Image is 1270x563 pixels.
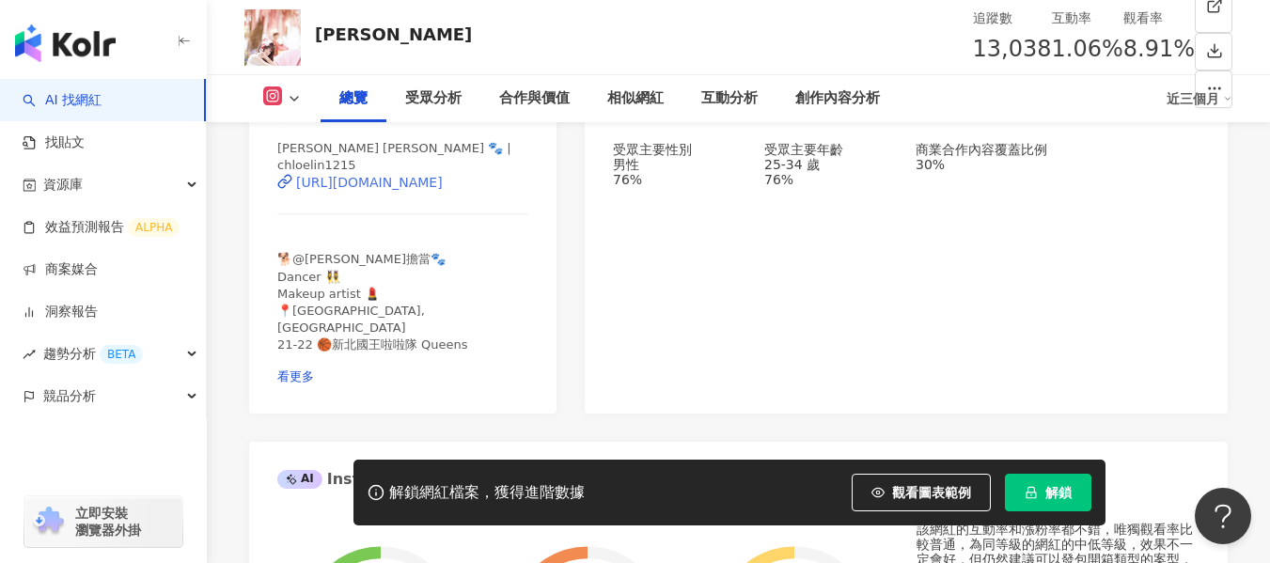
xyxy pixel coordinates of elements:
span: 觀看圖表範例 [892,485,971,500]
div: 合作與價值 [499,87,570,110]
a: [URL][DOMAIN_NAME] [277,174,528,191]
div: 受眾主要年齡 [764,142,897,157]
span: rise [23,348,36,361]
a: 效益預測報告ALPHA [23,218,180,237]
img: chrome extension [30,507,67,537]
div: 76% [613,172,745,187]
a: searchAI 找網紅 [23,91,102,110]
div: 近三個月 [1167,84,1232,114]
a: 商案媒合 [23,260,98,279]
button: 解鎖 [1005,474,1091,511]
span: 看更多 [277,369,314,383]
div: 互動分析 [701,87,758,110]
div: 受眾分析 [405,87,462,110]
div: [URL][DOMAIN_NAME] [296,175,443,190]
div: 商業合作內容覆蓋比例 [916,142,1048,157]
div: 創作內容分析 [795,87,880,110]
img: KOL Avatar [244,9,301,66]
div: 總覽 [339,87,368,110]
div: 25-34 歲 [764,157,897,172]
img: logo [15,24,116,62]
div: BETA [100,345,143,364]
div: 追蹤數 [973,8,1052,28]
div: 30% [916,157,1048,172]
span: 趨勢分析 [43,333,143,375]
div: 互動率 [1052,8,1123,28]
span: 競品分析 [43,375,96,417]
button: 觀看圖表範例 [852,474,991,511]
div: 76% [764,172,897,187]
span: 13,038 [973,36,1052,62]
span: [PERSON_NAME] [PERSON_NAME] 🐾 | chloelin1215 [277,141,511,172]
div: 解鎖網紅檔案，獲得進階數據 [389,483,585,503]
a: 找貼文 [23,133,85,152]
span: 立即安裝 瀏覽器外掛 [75,505,141,539]
div: 觀看率 [1123,8,1195,28]
span: 1.06% [1052,32,1123,68]
span: 8.91% [1123,32,1195,68]
span: 資源庫 [43,164,83,206]
div: 相似網紅 [607,87,664,110]
div: 男性 [613,157,745,172]
a: 洞察報告 [23,303,98,321]
div: [PERSON_NAME] [315,23,472,46]
div: 受眾主要性別 [613,142,745,157]
span: 🐕@[PERSON_NAME]擔當🐾 Dancer 👯‍♀️ Makeup artist 💄 📍[GEOGRAPHIC_DATA],[GEOGRAPHIC_DATA] 21-22 🏀新北國王啦啦... [277,252,468,352]
a: chrome extension立即安裝 瀏覽器外掛 [24,496,182,547]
